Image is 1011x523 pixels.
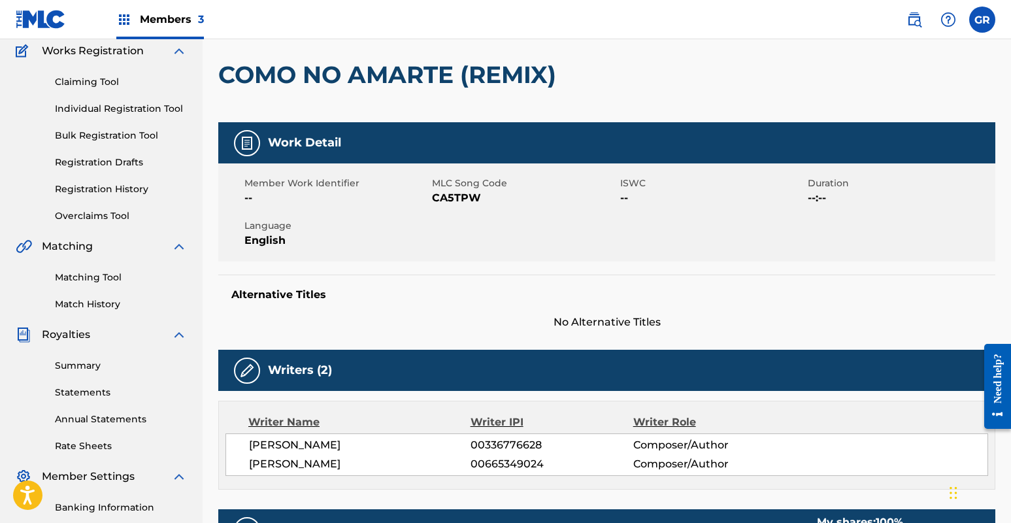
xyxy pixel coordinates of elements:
h2: COMO NO AMARTE (REMIX) [218,60,563,90]
span: --:-- [808,190,992,206]
span: ISWC [620,177,804,190]
img: Matching [16,239,32,254]
span: English [244,233,429,248]
div: Writer IPI [471,414,633,430]
img: Works Registration [16,43,33,59]
span: -- [620,190,804,206]
div: User Menu [969,7,995,33]
img: Work Detail [239,135,255,151]
a: Registration History [55,182,187,196]
span: No Alternative Titles [218,314,995,330]
iframe: Resource Center [974,334,1011,439]
a: Registration Drafts [55,156,187,169]
img: Royalties [16,327,31,343]
h5: Work Detail [268,135,341,150]
img: expand [171,43,187,59]
div: Writer Role [633,414,781,430]
span: -- [244,190,429,206]
img: MLC Logo [16,10,66,29]
a: Matching Tool [55,271,187,284]
span: Member Work Identifier [244,177,429,190]
img: search [906,12,922,27]
span: Composer/Author [633,437,781,453]
a: Overclaims Tool [55,209,187,223]
span: 00336776628 [471,437,633,453]
img: expand [171,239,187,254]
img: Member Settings [16,469,31,484]
img: help [940,12,956,27]
a: Individual Registration Tool [55,102,187,116]
img: expand [171,327,187,343]
span: Works Registration [42,43,144,59]
span: [PERSON_NAME] [249,437,471,453]
h5: Alternative Titles [231,288,982,301]
a: Public Search [901,7,927,33]
span: Member Settings [42,469,135,484]
iframe: Chat Widget [946,460,1011,523]
span: 3 [198,13,204,25]
a: Bulk Registration Tool [55,129,187,143]
span: MLC Song Code [432,177,616,190]
div: Writer Name [248,414,471,430]
a: Summary [55,359,187,373]
span: CA5TPW [432,190,616,206]
a: Statements [55,386,187,399]
span: Royalties [42,327,90,343]
a: Rate Sheets [55,439,187,453]
span: Duration [808,177,992,190]
a: Banking Information [55,501,187,515]
span: Language [244,219,429,233]
img: Writers [239,363,255,379]
span: 00665349024 [471,456,633,472]
img: Top Rightsholders [116,12,132,27]
span: [PERSON_NAME] [249,456,471,472]
img: expand [171,469,187,484]
span: Matching [42,239,93,254]
div: Drag [950,473,957,513]
a: Claiming Tool [55,75,187,89]
h5: Writers (2) [268,363,332,378]
span: Members [140,12,204,27]
div: Help [935,7,961,33]
a: Annual Statements [55,413,187,426]
span: Composer/Author [633,456,781,472]
a: Match History [55,297,187,311]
